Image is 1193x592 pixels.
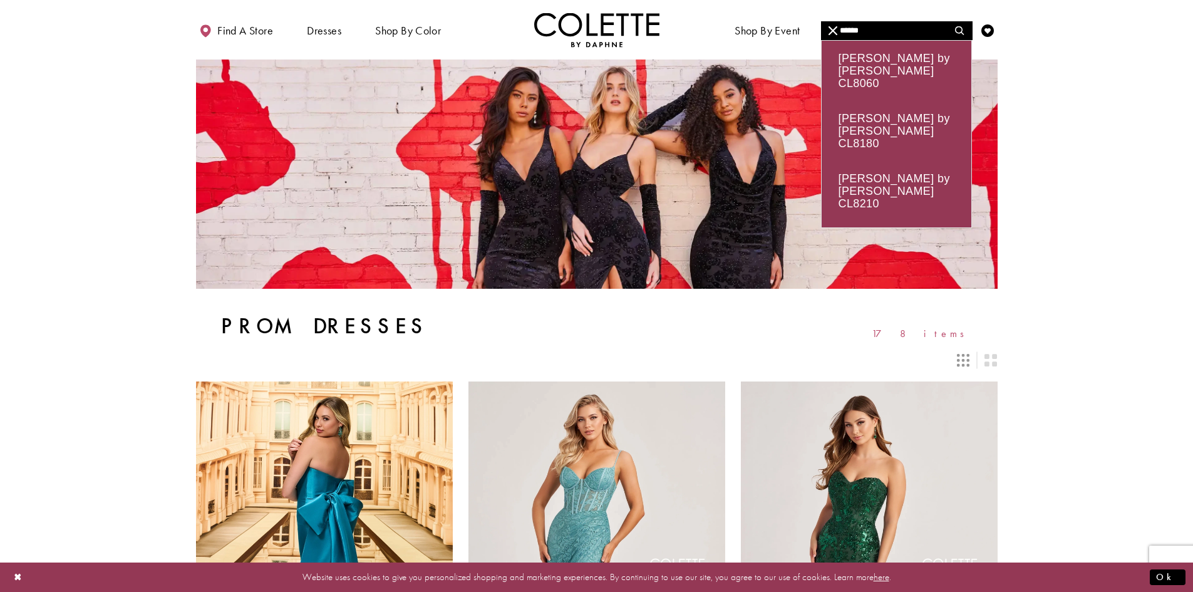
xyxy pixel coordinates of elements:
[534,13,659,47] a: Visit Home Page
[822,221,971,281] div: [PERSON_NAME] by [PERSON_NAME] CL8230
[821,21,972,40] input: Search
[1150,569,1185,585] button: Submit Dialog
[822,41,971,101] div: [PERSON_NAME] by [PERSON_NAME] CL8060
[874,571,889,583] a: here
[822,161,971,221] div: [PERSON_NAME] by [PERSON_NAME] CL8210
[8,566,29,588] button: Close Dialog
[196,13,276,47] a: Find a store
[984,354,997,366] span: Switch layout to 2 columns
[221,314,428,339] h1: Prom Dresses
[372,13,444,47] span: Shop by color
[948,21,972,40] button: Submit Search
[822,101,971,161] div: [PERSON_NAME] by [PERSON_NAME] CL8180
[872,328,973,339] span: 178 items
[731,13,803,47] span: Shop By Event
[951,13,969,47] a: Toggle search
[189,346,1005,374] div: Layout Controls
[978,13,997,47] a: Check Wishlist
[735,24,800,37] span: Shop By Event
[304,13,344,47] span: Dresses
[957,354,969,366] span: Switch layout to 3 columns
[831,13,924,47] a: Meet the designer
[90,569,1103,586] p: Website uses cookies to give you personalized shopping and marketing experiences. By continuing t...
[217,24,273,37] span: Find a store
[821,21,845,40] button: Close Search
[375,24,441,37] span: Shop by color
[534,13,659,47] img: Colette by Daphne
[821,21,973,40] div: Search form
[307,24,341,37] span: Dresses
